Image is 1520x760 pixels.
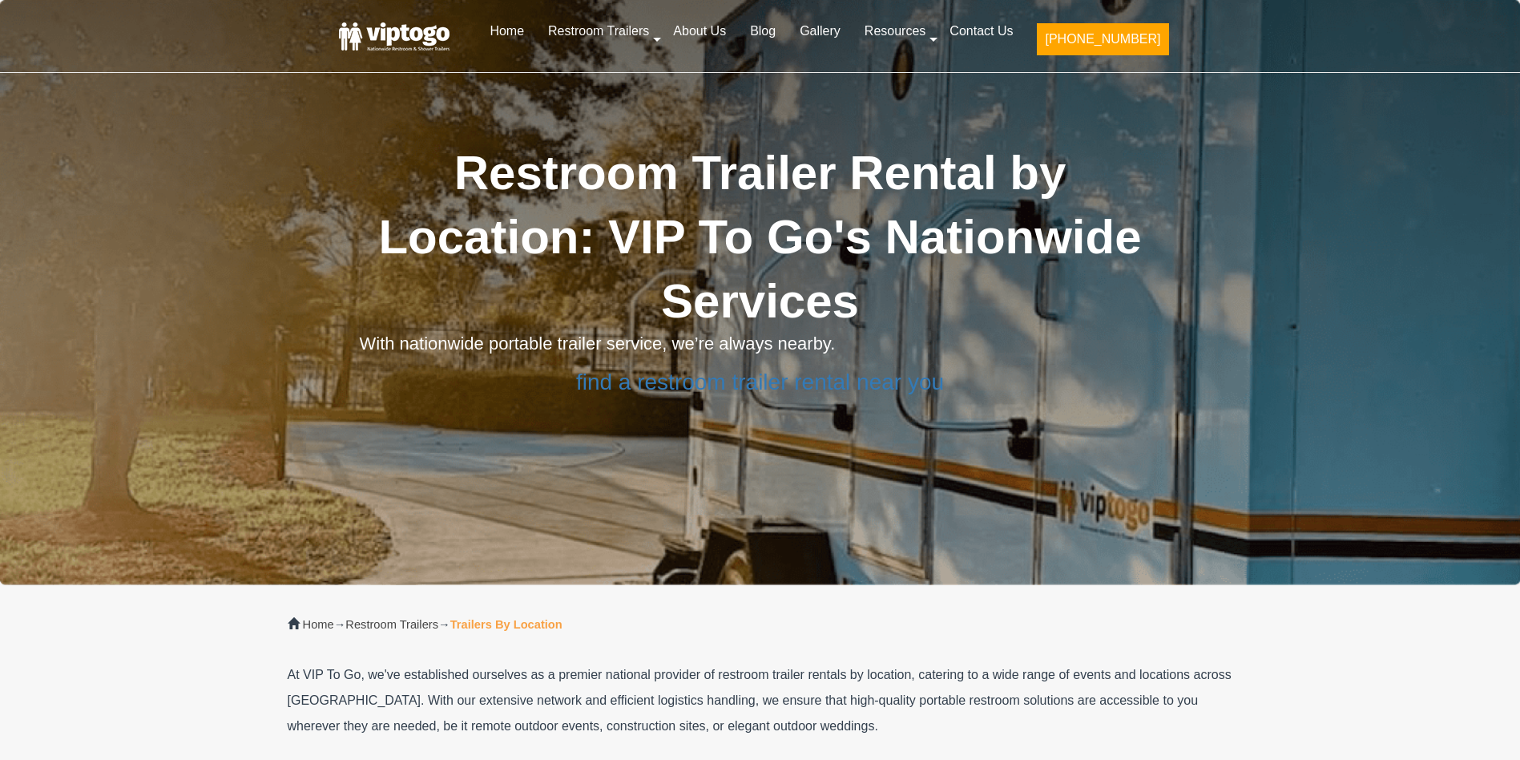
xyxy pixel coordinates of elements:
[788,14,853,49] a: Gallery
[853,14,937,49] a: Resources
[450,618,562,631] strong: Trailers By Location
[937,14,1025,49] a: Contact Us
[303,618,562,631] span: → →
[360,334,836,354] span: With nationwide portable trailer service, we’re always nearby.
[1037,23,1168,55] button: [PHONE_NUMBER]
[738,14,788,49] a: Blog
[576,370,944,394] a: find a restroom trailer rental near you
[536,14,661,49] a: Restroom Trailers
[378,146,1141,328] span: Restroom Trailer Rental by Location: VIP To Go's Nationwide Services
[288,662,1233,739] p: At VIP To Go, we've established ourselves as a premier national provider of restroom trailer rent...
[478,14,536,49] a: Home
[345,618,438,631] a: Restroom Trailers
[303,618,334,631] a: Home
[1025,14,1180,65] a: [PHONE_NUMBER]
[661,14,738,49] a: About Us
